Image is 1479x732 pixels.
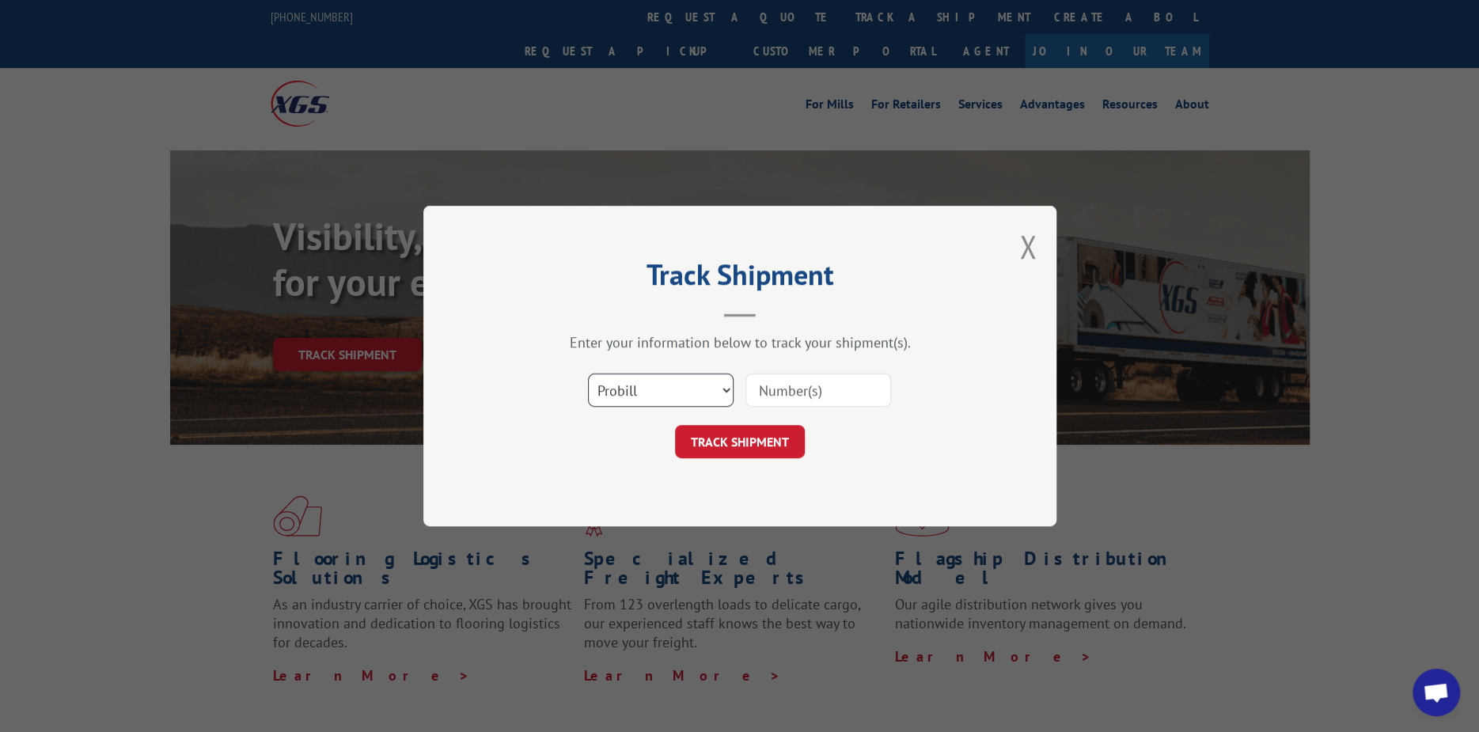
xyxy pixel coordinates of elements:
button: TRACK SHIPMENT [675,425,805,458]
div: Enter your information below to track your shipment(s). [502,333,977,351]
button: Close modal [1019,226,1037,267]
input: Number(s) [745,374,891,407]
h2: Track Shipment [502,264,977,294]
div: Open chat [1413,669,1460,716]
